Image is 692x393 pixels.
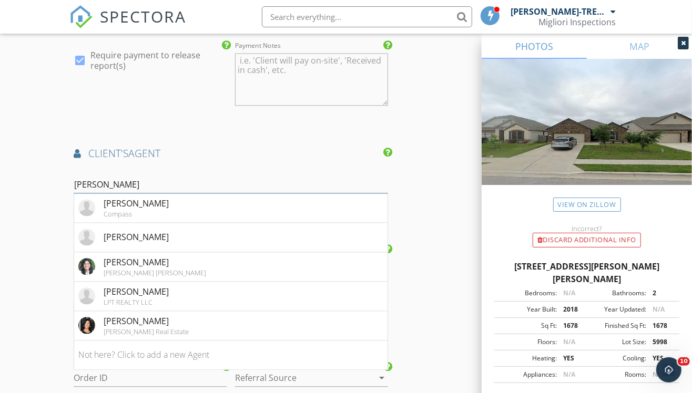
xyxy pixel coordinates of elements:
[497,321,557,330] div: Sq Ft:
[104,210,169,218] div: Compass
[497,305,557,314] div: Year Built:
[482,59,692,210] img: streetview
[646,288,676,298] div: 2
[646,321,676,330] div: 1678
[69,5,93,28] img: The Best Home Inspection Software - Spectora
[104,268,206,277] div: [PERSON_NAME] [PERSON_NAME]
[104,256,206,268] div: [PERSON_NAME]
[104,197,169,210] div: [PERSON_NAME]
[563,337,575,346] span: N/A
[78,317,95,334] img: jpeg
[497,354,557,363] div: Heating:
[587,305,646,314] div: Year Updated:
[653,370,665,379] span: N/A
[587,354,646,363] div: Cooling:
[646,337,676,347] div: 5998
[678,357,690,366] span: 10
[100,5,186,27] span: SPECTORA
[557,305,587,314] div: 2018
[262,6,472,27] input: Search everything...
[104,327,189,336] div: [PERSON_NAME] Real Estate
[74,340,388,370] li: Not here? Click to add a new Agent
[104,285,169,298] div: [PERSON_NAME]
[482,34,587,59] a: PHOTOS
[557,321,587,330] div: 1678
[88,146,128,160] span: client's
[563,370,575,379] span: N/A
[74,176,388,193] input: Search for an Agent
[74,147,388,160] h4: AGENT
[375,371,388,384] i: arrow_drop_down
[587,337,646,347] div: Lot Size:
[104,231,169,243] div: [PERSON_NAME]
[78,287,95,304] img: default-user-f0147aede5fd5fa78ca7ade42f37bd4542148d508eef1c3d3ea960f66861d68b.jpg
[104,298,169,306] div: LPT REALTY LLC
[497,337,557,347] div: Floors:
[646,354,676,363] div: YES
[494,260,679,285] div: [STREET_ADDRESS][PERSON_NAME][PERSON_NAME]
[587,34,692,59] a: MAP
[538,17,616,27] div: Migliori Inspections
[69,14,186,36] a: SPECTORA
[482,224,692,233] div: Incorrect?
[78,229,95,245] img: default-user-f0147aede5fd5fa78ca7ade42f37bd4542148d508eef1c3d3ea960f66861d68b.jpg
[553,198,621,212] a: View on Zillow
[497,288,557,298] div: Bedrooms:
[511,6,608,17] div: [PERSON_NAME]-TREC #23424
[90,50,227,71] label: Require payment to release report(s)
[587,370,646,379] div: Rooms:
[78,199,95,216] img: default-user-f0147aede5fd5fa78ca7ade42f37bd4542148d508eef1c3d3ea960f66861d68b.jpg
[497,370,557,379] div: Appliances:
[557,354,587,363] div: YES
[104,315,189,327] div: [PERSON_NAME]
[533,233,641,247] div: Discard Additional info
[563,288,575,297] span: N/A
[587,321,646,330] div: Finished Sq Ft:
[587,288,646,298] div: Bathrooms:
[656,357,681,382] iframe: Intercom live chat
[78,258,95,275] img: jpeg
[653,305,665,314] span: N/A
